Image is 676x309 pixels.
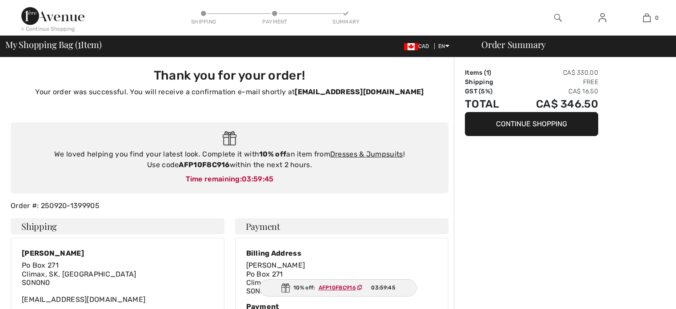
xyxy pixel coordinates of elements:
[20,149,440,170] div: We loved helping you find your latest look. Complete it with an item from ! Use code within the n...
[190,18,217,26] div: Shipping
[465,68,512,77] td: Items ( )
[512,96,598,112] td: CA$ 346.50
[259,279,417,297] div: 10% off:
[592,12,613,24] a: Sign In
[554,12,562,23] img: search the website
[655,14,659,22] span: 0
[319,285,356,291] ins: AFP10F8C916
[21,25,75,33] div: < Continue Shopping
[281,283,290,293] img: Gift.svg
[242,175,273,183] span: 03:59:45
[78,38,81,49] span: 1
[235,218,449,234] h4: Payment
[404,43,418,50] img: Canadian Dollar
[295,88,424,96] strong: [EMAIL_ADDRESS][DOMAIN_NAME]
[465,112,598,136] button: Continue Shopping
[22,261,136,286] span: Po Box 271 Climax, SK, [GEOGRAPHIC_DATA] S0N0N0
[246,261,305,269] span: [PERSON_NAME]
[512,87,598,96] td: CA$ 16.50
[11,218,224,234] h4: Shipping
[465,96,512,112] td: Total
[223,131,236,146] img: Gift.svg
[438,43,449,49] span: EN
[371,284,395,292] span: 03:59:45
[512,68,598,77] td: CA$ 330.00
[259,150,286,158] strong: 10% off
[16,68,443,83] h3: Thank you for your order!
[261,18,288,26] div: Payment
[5,201,454,211] div: Order #: 250920-1399905
[22,249,145,257] div: [PERSON_NAME]
[246,249,361,257] div: Billing Address
[20,174,440,185] div: Time remaining:
[5,40,102,49] span: My Shopping Bag ( Item)
[465,87,512,96] td: GST (5%)
[486,69,489,76] span: 1
[179,161,229,169] strong: AFP10F8C916
[332,18,359,26] div: Summary
[22,261,145,304] div: [EMAIL_ADDRESS][DOMAIN_NAME]
[465,77,512,87] td: Shipping
[246,270,361,295] span: Po Box 271 Climax, SK, [GEOGRAPHIC_DATA] S0N0N0
[330,150,403,158] a: Dresses & Jumpsuits
[625,12,668,23] a: 0
[471,40,671,49] div: Order Summary
[643,12,651,23] img: My Bag
[16,87,443,97] p: Your order was successful. You will receive a confirmation e-mail shortly at
[512,77,598,87] td: Free
[599,12,606,23] img: My Info
[21,7,84,25] img: 1ère Avenue
[404,43,433,49] span: CAD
